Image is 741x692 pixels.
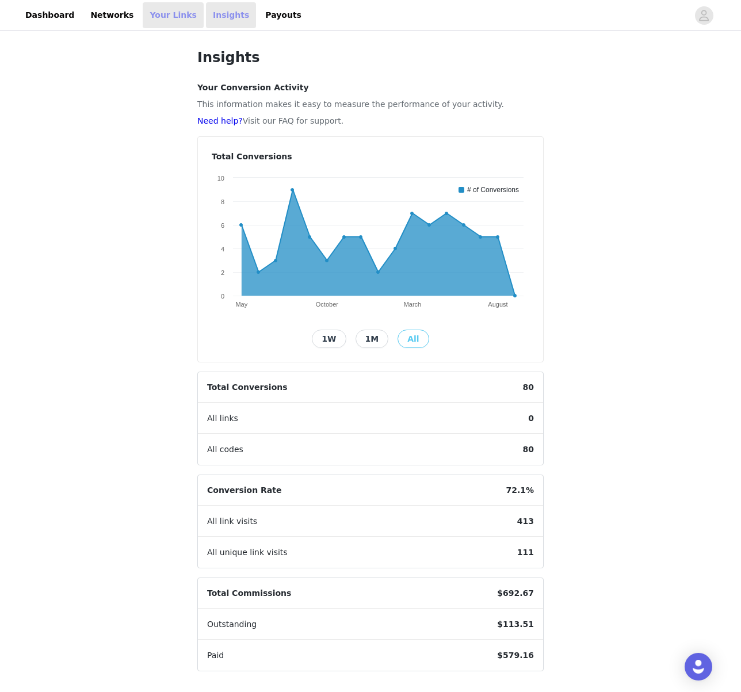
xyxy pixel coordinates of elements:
[198,609,266,640] span: Outstanding
[197,115,544,127] p: Visit our FAQ for support.
[198,537,297,568] span: All unique link visits
[221,198,224,205] text: 8
[221,222,224,229] text: 6
[312,330,346,348] button: 1W
[514,372,543,403] span: 80
[467,186,519,194] text: # of Conversions
[258,2,308,28] a: Payouts
[206,2,256,28] a: Insights
[316,301,338,308] text: October
[198,434,253,465] span: All codes
[488,640,543,671] span: $579.16
[197,82,544,94] h4: Your Conversion Activity
[198,372,297,403] span: Total Conversions
[197,98,544,110] p: This information makes it easy to measure the performance of your activity.
[198,640,233,671] span: Paid
[685,653,712,680] div: Open Intercom Messenger
[197,47,544,68] h1: Insights
[488,578,543,609] span: $692.67
[198,578,300,609] span: Total Commissions
[143,2,204,28] a: Your Links
[198,475,291,506] span: Conversion Rate
[488,609,543,640] span: $113.51
[519,403,543,434] span: 0
[514,434,543,465] span: 80
[398,330,429,348] button: All
[217,175,224,182] text: 10
[508,506,543,537] span: 413
[404,301,422,308] text: March
[698,6,709,25] div: avatar
[18,2,81,28] a: Dashboard
[212,151,529,163] h4: Total Conversions
[488,301,507,308] text: August
[83,2,140,28] a: Networks
[496,475,543,506] span: 72.1%
[198,506,266,537] span: All link visits
[198,403,247,434] span: All links
[221,246,224,253] text: 4
[197,116,243,125] a: Need help?
[221,269,224,276] text: 2
[221,293,224,300] text: 0
[356,330,389,348] button: 1M
[508,537,543,568] span: 111
[235,301,247,308] text: May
